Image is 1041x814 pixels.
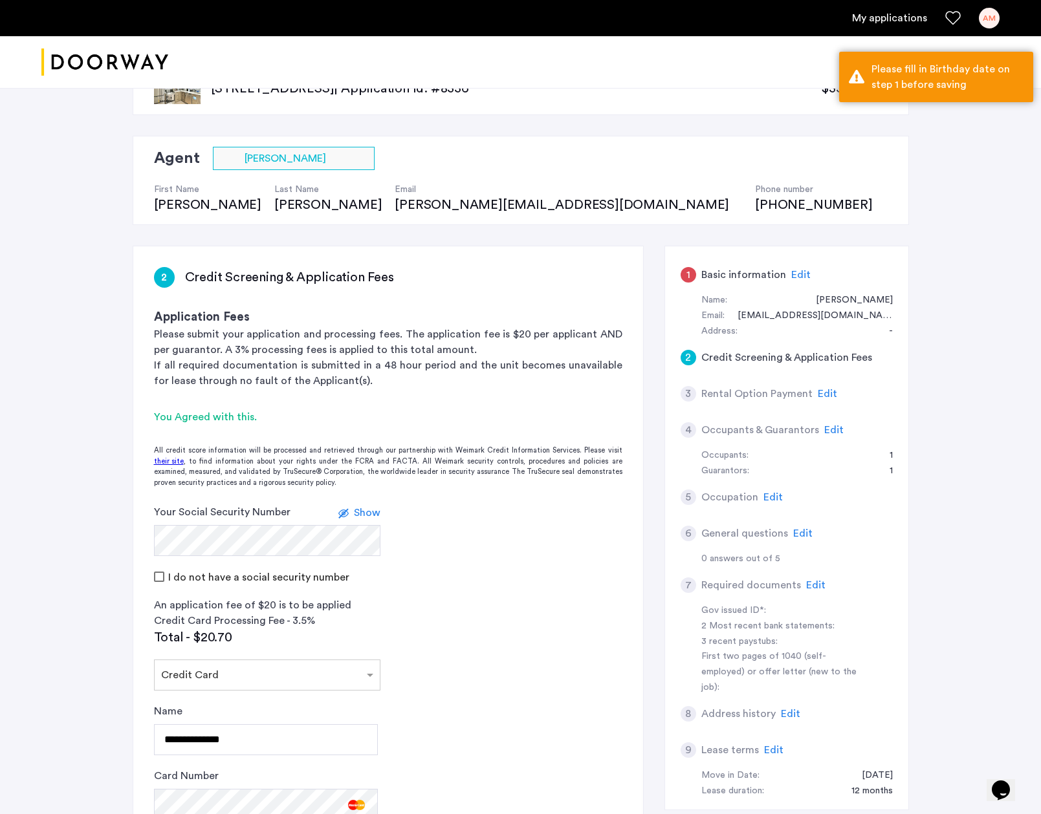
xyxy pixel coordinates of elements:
div: 2 [154,267,175,288]
div: 08/25/2025 [849,768,893,784]
div: Email: [701,308,725,324]
div: Please fill in Birthday date on step 1 before saving [871,61,1024,92]
h4: Email [395,183,742,196]
div: - [876,324,893,339]
h3: Credit Screening & Application Fees [185,268,394,286]
h5: Rental Option Payment [701,386,813,402]
span: Edit [781,709,800,719]
h5: General questions [701,526,788,541]
div: anaismenendez01@gmail.com [725,308,893,324]
a: Cazamio logo [41,38,168,87]
div: 1 [877,464,893,479]
h4: Phone number [755,183,872,196]
div: [PERSON_NAME][EMAIL_ADDRESS][DOMAIN_NAME] [395,196,742,214]
div: 6 [681,526,696,541]
div: AM [979,8,1000,28]
div: You Agreed with this. [154,409,622,425]
div: [PERSON_NAME] [154,196,261,214]
div: Total - $20.70 [154,628,380,647]
label: I do not have a social security number [166,572,349,583]
div: 5 [681,489,696,505]
div: Move in Date: [701,768,760,784]
label: Name [154,703,182,719]
div: [PHONE_NUMBER] [755,196,872,214]
h3: Application Fees [154,308,622,327]
p: [STREET_ADDRESS] | Application Id: #8336 [211,80,822,98]
div: 2 [681,350,696,365]
div: 3 [681,386,696,402]
a: their site [154,456,184,467]
div: 4 [681,422,696,438]
div: 8 [681,706,696,722]
div: Anais Menendez [803,293,893,308]
span: Edit [791,270,811,280]
img: logo [41,38,168,87]
h5: Basic information [701,267,786,283]
span: $3300 [821,82,858,95]
div: 12 months [838,784,893,799]
a: My application [852,10,927,26]
div: Guarantors: [701,464,749,479]
div: Name: [701,293,727,308]
div: First two pages of 1040 (self-employed) or offer letter (new to the job): [701,649,864,696]
div: 1 [681,267,696,283]
div: [PERSON_NAME] [274,196,382,214]
div: 2 Most recent bank statements: [701,619,864,634]
iframe: chat widget [987,762,1028,801]
h5: Credit Screening & Application Fees [701,350,872,365]
h2: Agent [154,147,200,170]
h5: Address history [701,706,776,722]
div: 1 [877,448,893,464]
div: Gov issued ID*: [701,603,864,619]
div: 9 [681,742,696,758]
h5: Required documents [701,577,801,593]
div: Credit Card Processing Fee - 3.5% [154,613,380,628]
h5: Lease terms [701,742,759,758]
div: An application fee of $20 is to be applied [154,597,380,613]
h5: Occupants & Guarantors [701,422,819,438]
p: Please submit your application and processing fees. The application fee is $20 per applicant AND ... [154,327,622,358]
span: Edit [793,528,813,539]
span: Edit [824,425,844,435]
div: 7 [681,577,696,593]
h5: Occupation [701,489,758,505]
div: All credit score information will be processed and retrieved through our partnership with Weimark... [133,445,643,488]
div: Occupants: [701,448,749,464]
div: 3 recent paystubs: [701,634,864,650]
span: Show [354,508,380,518]
div: Lease duration: [701,784,764,799]
div: Address: [701,324,738,339]
label: Card Number [154,768,219,784]
span: Edit [818,389,837,399]
p: If all required documentation is submitted in a 48 hour period and the unit becomes unavailable f... [154,358,622,389]
a: Favorites [945,10,961,26]
h4: First Name [154,183,261,196]
h4: Last Name [274,183,382,196]
div: 0 answers out of 5 [701,552,893,567]
span: Edit [764,745,783,755]
span: Edit [806,580,826,590]
img: apartment [154,73,201,104]
label: Your Social Security Number [154,504,290,520]
span: Edit [763,492,783,502]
